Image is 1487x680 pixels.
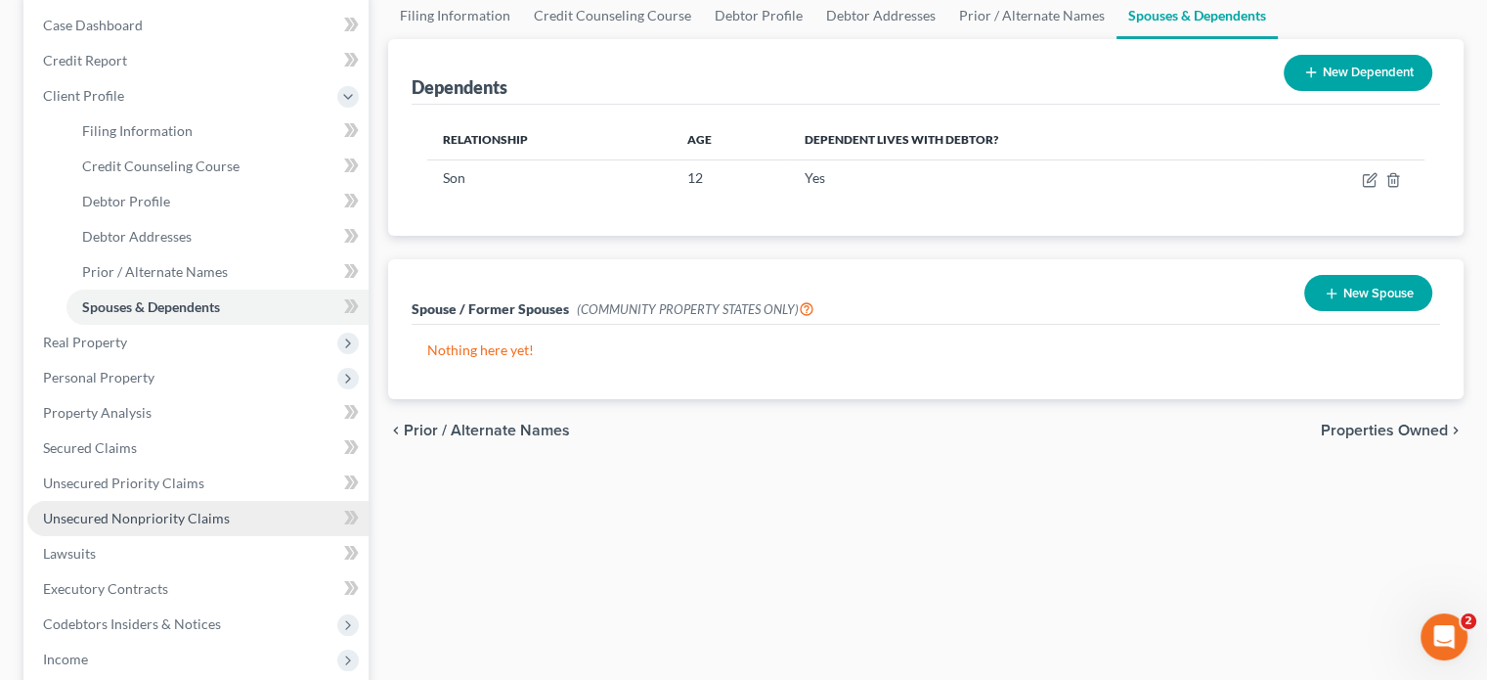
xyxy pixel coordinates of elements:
[43,17,143,33] span: Case Dashboard
[66,184,369,219] a: Debtor Profile
[27,571,369,607] a: Executory Contracts
[66,290,369,325] a: Spouses & Dependents
[43,580,168,597] span: Executory Contracts
[27,395,369,431] a: Property Analysis
[388,423,404,438] i: chevron_left
[43,369,154,385] span: Personal Property
[82,158,240,174] span: Credit Counseling Course
[427,120,672,159] th: Relationship
[427,159,672,197] td: Son
[412,300,569,317] span: Spouse / Former Spouses
[789,120,1261,159] th: Dependent lives with debtor?
[66,149,369,184] a: Credit Counseling Course
[43,510,230,526] span: Unsecured Nonpriority Claims
[82,122,193,139] span: Filing Information
[66,113,369,149] a: Filing Information
[1461,613,1476,629] span: 2
[43,87,124,104] span: Client Profile
[43,439,137,456] span: Secured Claims
[1448,423,1464,438] i: chevron_right
[82,263,228,280] span: Prior / Alternate Names
[43,475,204,491] span: Unsecured Priority Claims
[43,651,88,667] span: Income
[27,43,369,78] a: Credit Report
[82,298,220,315] span: Spouses & Dependents
[1321,423,1448,438] span: Properties Owned
[672,159,789,197] td: 12
[27,431,369,466] a: Secured Claims
[82,193,170,209] span: Debtor Profile
[43,545,96,562] span: Lawsuits
[404,423,570,438] span: Prior / Alternate Names
[43,52,127,68] span: Credit Report
[427,340,1424,360] p: Nothing here yet!
[27,466,369,501] a: Unsecured Priority Claims
[43,615,221,632] span: Codebtors Insiders & Notices
[1284,55,1432,91] button: New Dependent
[672,120,789,159] th: Age
[27,501,369,536] a: Unsecured Nonpriority Claims
[82,228,192,245] span: Debtor Addresses
[27,8,369,43] a: Case Dashboard
[27,536,369,571] a: Lawsuits
[66,219,369,254] a: Debtor Addresses
[66,254,369,290] a: Prior / Alternate Names
[412,75,507,99] div: Dependents
[1321,423,1464,438] button: Properties Owned chevron_right
[789,159,1261,197] td: Yes
[1421,613,1467,660] iframe: Intercom live chat
[43,404,152,421] span: Property Analysis
[43,334,127,350] span: Real Property
[577,301,814,317] span: (COMMUNITY PROPERTY STATES ONLY)
[1304,275,1432,311] button: New Spouse
[388,423,570,438] button: chevron_left Prior / Alternate Names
